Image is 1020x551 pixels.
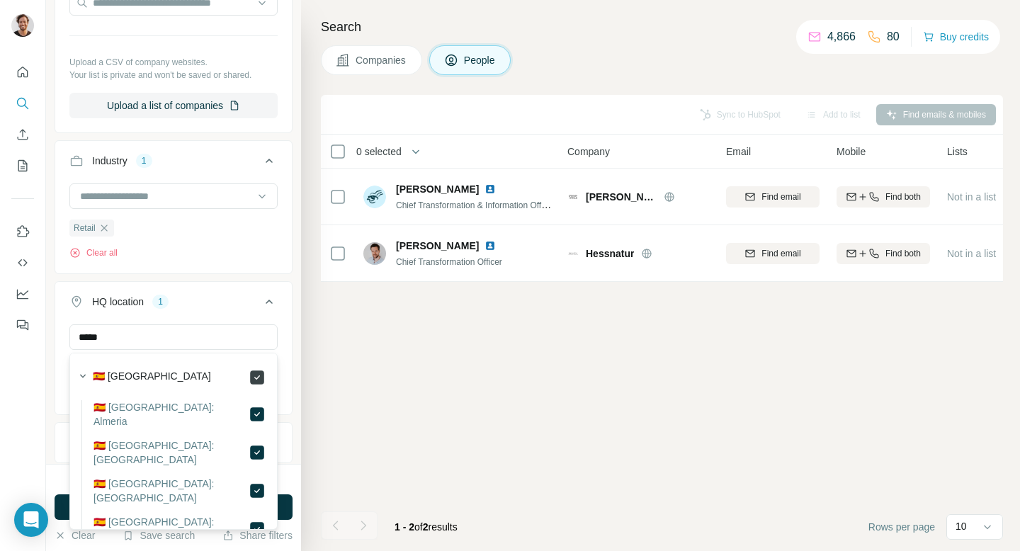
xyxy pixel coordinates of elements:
span: Lists [947,144,968,159]
button: Clear [55,528,95,543]
button: Save search [123,528,195,543]
span: Companies [356,53,407,67]
h4: Search [321,17,1003,37]
img: Logo of Hessnatur [567,248,579,259]
button: Run search [55,494,293,520]
img: Logo of Stanley/Stella [567,191,579,203]
div: 1 [152,295,169,308]
span: Find both [885,247,921,260]
p: 80 [887,28,900,45]
label: 🇪🇸 [GEOGRAPHIC_DATA]: [GEOGRAPHIC_DATA] [93,477,249,505]
img: Avatar [11,14,34,37]
button: Buy credits [923,27,989,47]
button: Use Surfe on LinkedIn [11,219,34,244]
button: HQ location1 [55,285,292,324]
img: LinkedIn logo [484,183,496,195]
button: Clear all [69,246,118,259]
span: Find email [761,191,800,203]
button: Find both [837,243,930,264]
span: [PERSON_NAME] [396,239,479,253]
button: Dashboard [11,281,34,307]
span: Not in a list [947,191,996,203]
span: Company [567,144,610,159]
span: of [414,521,423,533]
div: HQ location [92,295,144,309]
span: Find both [885,191,921,203]
button: Find both [837,186,930,208]
button: Upload a list of companies [69,93,278,118]
button: Search [11,91,34,116]
p: Your list is private and won't be saved or shared. [69,69,278,81]
button: Use Surfe API [11,250,34,275]
span: 0 selected [356,144,402,159]
span: Not in a list [947,248,996,259]
div: 1 [136,154,152,167]
span: Rows per page [868,520,935,534]
span: Chief Transformation Officer [396,257,502,267]
label: 🇪🇸 [GEOGRAPHIC_DATA]: Almeria [93,400,249,428]
button: Feedback [11,312,34,338]
button: Enrich CSV [11,122,34,147]
span: Mobile [837,144,866,159]
button: Industry1 [55,144,292,183]
p: 10 [956,519,967,533]
span: People [464,53,497,67]
button: Quick start [11,59,34,85]
span: Chief Transformation & Information Officer [396,199,555,210]
button: Find email [726,243,820,264]
img: Avatar [363,242,386,265]
span: 2 [423,521,429,533]
span: Hessnatur [586,246,634,261]
span: results [395,521,458,533]
div: Open Intercom Messenger [14,503,48,537]
span: Retail [74,222,96,234]
span: 1 - 2 [395,521,414,533]
button: My lists [11,153,34,178]
p: Upload a CSV of company websites. [69,56,278,69]
span: Find email [761,247,800,260]
div: Industry [92,154,127,168]
button: Find email [726,186,820,208]
img: Avatar [363,186,386,208]
button: Annual revenue ($) [55,426,292,460]
span: [PERSON_NAME]/[PERSON_NAME] [586,190,657,204]
button: Share filters [222,528,293,543]
span: Email [726,144,751,159]
p: 4,866 [827,28,856,45]
label: 🇪🇸 [GEOGRAPHIC_DATA]: [GEOGRAPHIC_DATA] [93,438,249,467]
label: 🇪🇸 [GEOGRAPHIC_DATA]: [GEOGRAPHIC_DATA] [93,515,249,543]
img: LinkedIn logo [484,240,496,251]
span: [PERSON_NAME] [396,182,479,196]
label: 🇪🇸 [GEOGRAPHIC_DATA] [93,369,211,386]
